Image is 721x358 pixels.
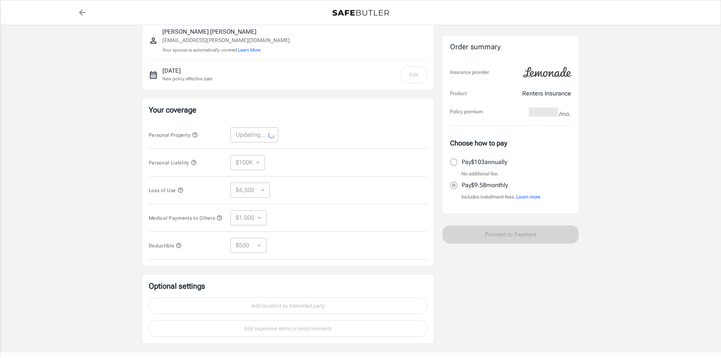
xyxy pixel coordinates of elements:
[462,158,507,167] p: Pay $103 annually
[149,243,182,249] span: Deductible
[450,42,571,53] div: Order summary
[238,47,260,53] button: Learn More
[162,27,290,36] p: [PERSON_NAME] [PERSON_NAME]
[162,66,212,75] p: [DATE]
[149,36,158,45] svg: Insured person
[162,36,290,44] p: [EMAIL_ADDRESS][PERSON_NAME][DOMAIN_NAME]
[149,241,182,250] button: Deductible
[522,89,571,98] p: Renters Insurance
[75,5,90,20] a: back to quotes
[462,181,508,190] p: Pay $9.58 monthly
[149,188,184,193] span: Loss of Use
[149,215,223,221] span: Medical Payments to Others
[461,193,540,201] p: Includes installment fees.
[149,213,223,222] button: Medical Payments to Others
[450,108,483,116] p: Policy premium
[559,109,571,119] span: /mo.
[149,130,198,139] button: Personal Property
[149,105,427,115] p: Your coverage
[149,158,197,167] button: Personal Liability
[332,10,389,16] img: Back to quotes
[149,186,184,195] button: Loss of Use
[461,170,499,178] p: No additional fee.
[162,75,212,82] p: New policy effective date
[450,138,571,148] p: Choose how to pay
[149,160,197,166] span: Personal Liability
[450,90,467,97] p: Product
[162,47,290,54] p: Your spouse is automatically covered.
[149,70,158,80] svg: New policy start date
[450,69,489,76] p: Insurance provider
[149,132,198,138] span: Personal Property
[519,62,576,83] img: Lemonade
[516,193,540,201] button: Learn more
[149,281,427,291] p: Optional settings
